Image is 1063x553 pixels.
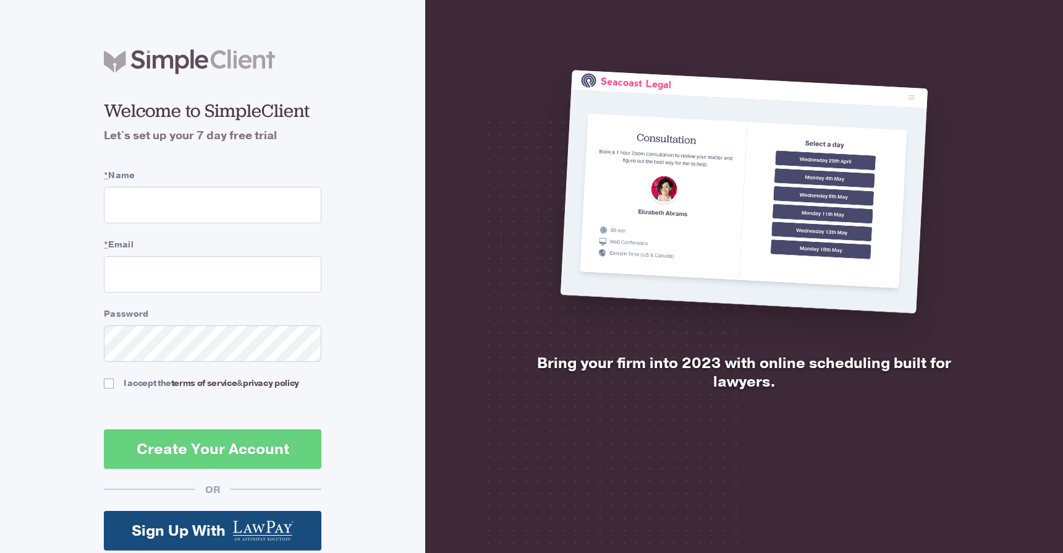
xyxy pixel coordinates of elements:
abbr: required [104,239,108,251]
button: Create Your Account [104,429,321,469]
a: Sign Up With [104,511,321,551]
abbr: required [104,169,108,181]
label: Email [104,238,321,251]
h2: Bring your firm into 2023 with online scheduling built for lawyers. [504,354,984,391]
h4: Let's set up your 7 day free trial [104,127,321,144]
div: OR [195,483,230,497]
input: I accept theterms of service&privacy policy [104,379,114,388]
label: Name [104,169,321,182]
img: SimpleClient is the easiest online scheduler for lawyers [561,70,928,314]
label: Password [104,307,321,320]
h2: Welcome to SimpleClient [104,99,321,122]
div: I accept the & [124,377,299,390]
a: privacy policy [243,377,299,389]
a: terms of service [171,377,237,389]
